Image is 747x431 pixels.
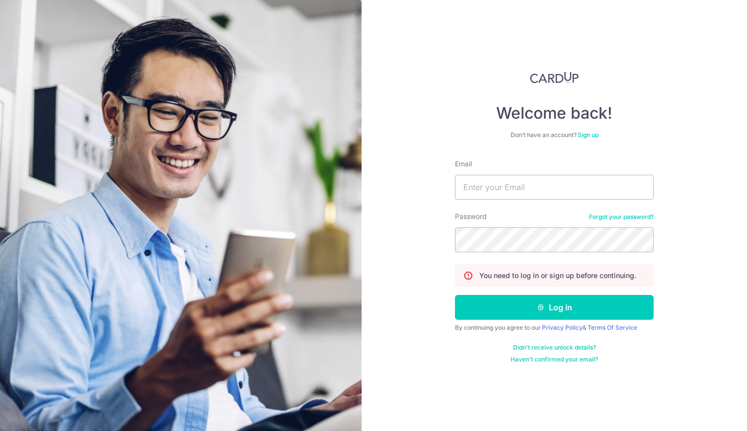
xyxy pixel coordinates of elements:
[578,131,598,139] a: Sign up
[455,175,654,200] input: Enter your Email
[589,213,654,221] a: Forgot your password?
[455,212,487,221] label: Password
[542,324,583,331] a: Privacy Policy
[530,72,579,83] img: CardUp Logo
[455,131,654,139] div: Don’t have an account?
[455,295,654,320] button: Log in
[511,356,598,363] a: Haven't confirmed your email?
[588,324,637,331] a: Terms Of Service
[455,103,654,123] h4: Welcome back!
[455,159,472,169] label: Email
[513,344,596,352] a: Didn't receive unlock details?
[479,271,636,281] p: You need to log in or sign up before continuing.
[455,324,654,332] div: By continuing you agree to our &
